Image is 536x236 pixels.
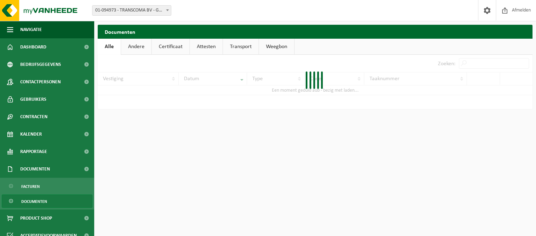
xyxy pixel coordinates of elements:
h2: Documenten [98,25,533,38]
span: Kalender [20,125,42,143]
a: Attesten [190,39,223,55]
span: Documenten [20,160,50,178]
a: Alle [98,39,121,55]
a: Transport [223,39,259,55]
a: Certificaat [152,39,189,55]
span: Contracten [20,108,47,125]
span: Facturen [21,180,40,193]
a: Facturen [2,180,92,193]
span: 01-094973 - TRANSCOMA BV - GENK [92,6,171,15]
span: Gebruikers [20,91,46,108]
a: Documenten [2,195,92,208]
span: Bedrijfsgegevens [20,56,61,73]
span: 01-094973 - TRANSCOMA BV - GENK [92,5,171,16]
span: Documenten [21,195,47,208]
span: Contactpersonen [20,73,61,91]
a: Andere [121,39,151,55]
span: Dashboard [20,38,46,56]
a: Weegbon [259,39,294,55]
span: Navigatie [20,21,42,38]
span: Product Shop [20,210,52,227]
span: Rapportage [20,143,47,160]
